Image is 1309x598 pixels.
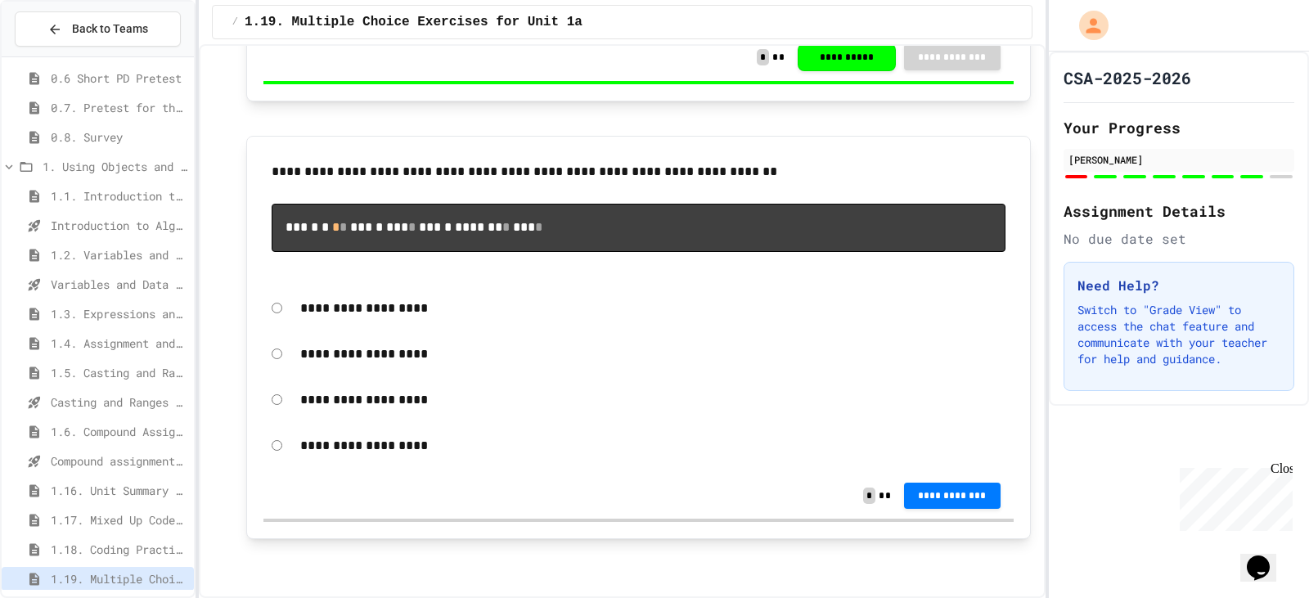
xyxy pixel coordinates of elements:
iframe: chat widget [1173,461,1293,531]
span: Casting and Ranges of variables - Quiz [51,393,187,411]
span: 0.6 Short PD Pretest [51,70,187,87]
span: 1.2. Variables and Data Types [51,246,187,263]
span: 1.19. Multiple Choice Exercises for Unit 1a (1.1-1.6) [51,570,187,587]
span: 1.5. Casting and Ranges of Values [51,364,187,381]
span: 1. Using Objects and Methods [43,158,187,175]
span: 1.18. Coding Practice 1a (1.1-1.6) [51,541,187,558]
h2: Assignment Details [1064,200,1294,223]
span: Back to Teams [72,20,148,38]
div: My Account [1062,7,1113,44]
h3: Need Help? [1077,276,1280,295]
iframe: chat widget [1240,533,1293,582]
div: No due date set [1064,229,1294,249]
span: 1.4. Assignment and Input [51,335,187,352]
span: Introduction to Algorithms, Programming, and Compilers [51,217,187,234]
span: 1.1. Introduction to Algorithms, Programming, and Compilers [51,187,187,205]
span: 1.3. Expressions and Output [New] [51,305,187,322]
span: Variables and Data Types - Quiz [51,276,187,293]
h2: Your Progress [1064,116,1294,139]
div: Chat with us now!Close [7,7,113,104]
span: Compound assignment operators - Quiz [51,452,187,470]
span: / [232,16,238,29]
span: 0.8. Survey [51,128,187,146]
span: 1.19. Multiple Choice Exercises for Unit 1a (1.1-1.6) [245,12,661,32]
h1: CSA-2025-2026 [1064,66,1191,89]
span: 1.17. Mixed Up Code Practice 1.1-1.6 [51,511,187,528]
span: 0.7. Pretest for the AP CSA Exam [51,99,187,116]
span: 1.16. Unit Summary 1a (1.1-1.6) [51,482,187,499]
span: 1.6. Compound Assignment Operators [51,423,187,440]
button: Back to Teams [15,11,181,47]
p: Switch to "Grade View" to access the chat feature and communicate with your teacher for help and ... [1077,302,1280,367]
div: [PERSON_NAME] [1068,152,1289,167]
